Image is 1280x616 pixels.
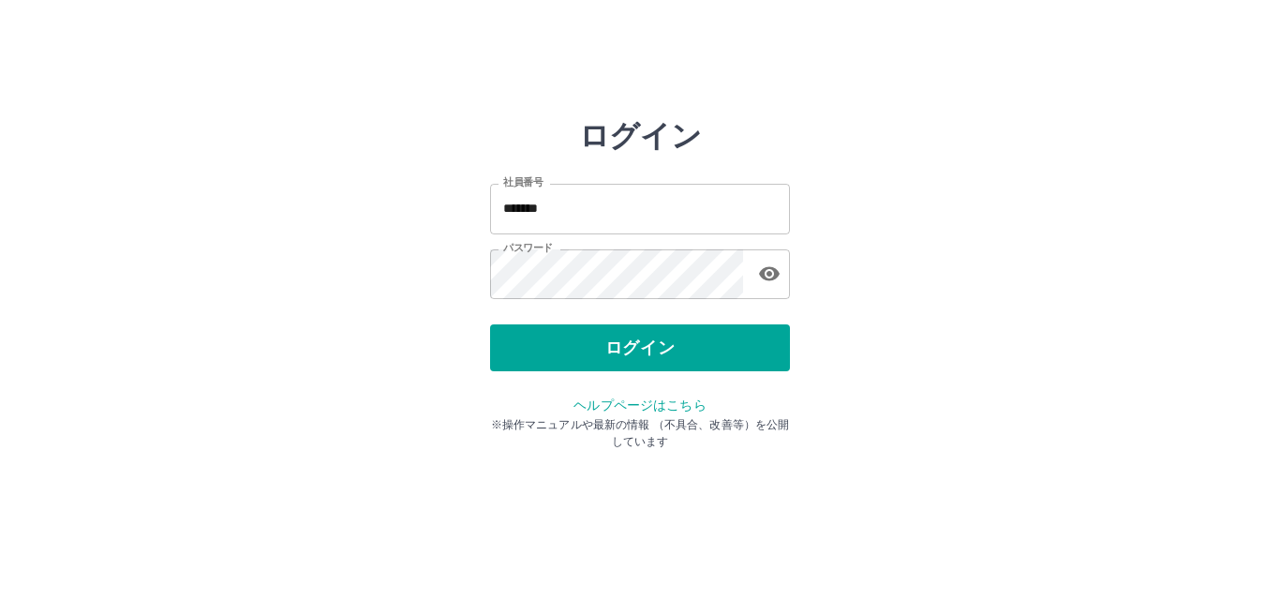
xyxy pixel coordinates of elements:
[490,324,790,371] button: ログイン
[573,398,706,413] a: ヘルプページはこちら
[579,118,702,154] h2: ログイン
[503,175,543,189] label: 社員番号
[503,241,553,255] label: パスワード
[490,416,790,450] p: ※操作マニュアルや最新の情報 （不具合、改善等）を公開しています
